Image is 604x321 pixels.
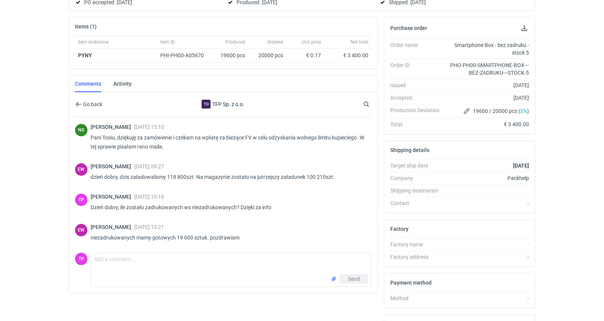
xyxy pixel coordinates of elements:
[390,280,432,286] h2: Payment method
[520,108,527,114] span: 2%
[134,224,164,230] span: [DATE] 10:21
[390,121,446,128] div: Total
[75,100,103,109] button: Go back
[75,224,88,236] div: Ewa Wiatroszak
[202,100,211,109] div: TFP Sp. z o.o.
[446,121,529,128] div: € 3 400.00
[75,163,88,176] div: Ewa Wiatroszak
[390,61,446,77] div: Order ID
[134,124,164,130] span: [DATE] 15:10
[390,253,446,261] div: Factory address
[81,102,102,107] span: Go back
[446,241,529,248] div: -
[289,52,321,59] div: € 0.17
[248,49,286,63] div: 20000 pcs
[75,194,88,206] div: Tosia Płotek
[302,39,321,45] span: Unit price
[351,39,368,45] span: Net total
[75,194,88,206] figcaption: TP
[446,174,529,182] div: Packhelp
[91,203,365,212] p: Dzień dobry, ile zostało zadrukowanych ws niezadrukowanych? Dzięki za info
[91,172,365,182] p: dzień dobry, dzis załadowalismy 118 800szt. Na magazynie zostało na jutrzejszy załadunek 100 210szt.
[390,174,446,182] div: Company
[513,163,529,169] strong: [DATE]
[91,163,134,169] span: [PERSON_NAME]
[225,39,245,45] span: Produced
[75,75,101,92] a: Comments
[202,100,211,109] figcaption: To
[75,224,88,236] figcaption: EW
[340,274,368,283] button: Send
[390,226,408,232] h2: Factory
[446,61,529,77] div: PHO-PH00-SMARTPHONE-BOX---BEZ-ZADRUKU---STOCK-5
[390,106,446,116] div: Production Deviation
[160,39,175,45] span: Item ID
[446,253,529,261] div: -
[446,81,529,89] div: [DATE]
[462,106,471,116] button: Edit production Deviation
[91,224,134,230] span: [PERSON_NAME]
[390,187,446,194] div: Shipping destination
[91,133,365,151] p: Pani Tosiu, dziękuję za zamówienie i czekam na wpłatę za bieżące FV w celu odzyskania wolnego lim...
[390,147,429,153] h2: Shipping details
[78,52,92,58] a: PYNY
[473,107,529,115] span: 19600 / 20000 pcs ( )
[75,124,88,136] div: Natalia Stępak
[91,124,134,130] span: [PERSON_NAME]
[520,23,529,33] button: Download PO
[91,194,134,200] span: [PERSON_NAME]
[134,163,164,169] span: [DATE] 09:27
[78,39,108,45] span: Item nickname
[390,199,446,207] div: Contact
[267,39,283,45] span: Ordered
[390,25,427,31] h2: Purchase order
[327,52,368,59] div: € 3 400.00
[446,199,529,207] div: -
[390,241,446,248] div: Factory name
[214,49,248,63] div: 19600 pcs
[446,94,529,102] div: [DATE]
[362,100,386,109] input: Search
[75,23,97,30] h2: Items (1)
[446,41,529,56] div: Smartphone Box - bez zadruku - stock 5
[75,163,88,176] figcaption: EW
[446,294,529,302] div: -
[390,294,446,302] div: Method
[390,162,446,169] div: Target ship date
[113,75,131,92] a: Activity
[75,253,88,265] div: Tosia Płotek
[160,52,211,59] div: PHI-PH00-A05670
[134,194,164,200] span: [DATE] 10:16
[91,233,365,242] p: niezadrukowanych mamy gotowych 19 600 sztuk. pozdrawiam
[390,41,446,56] div: Order name
[348,276,360,282] span: Send
[161,100,285,109] div: TFP Sp. z o.o.
[75,253,88,265] figcaption: TP
[390,81,446,89] div: Issued
[75,124,88,136] figcaption: NS
[390,94,446,102] div: Accepted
